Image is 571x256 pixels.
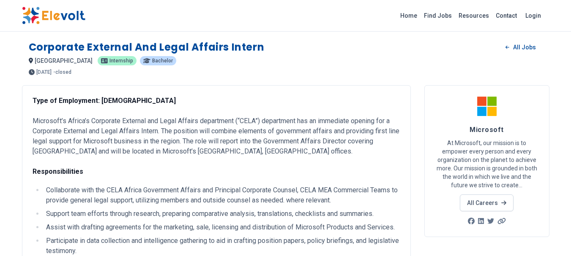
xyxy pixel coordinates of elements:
[36,70,52,75] span: [DATE]
[53,70,71,75] p: - closed
[33,97,176,105] strong: Type of Employment: [DEMOGRAPHIC_DATA]
[35,57,93,64] span: [GEOGRAPHIC_DATA]
[397,9,421,22] a: Home
[33,96,400,177] p: Microsoft’s Africa’s Corporate External and Legal Affairs department (“CELA”) department has an i...
[421,9,455,22] a: Find Jobs
[22,7,85,24] img: Elevolt
[460,194,514,211] a: All Careers
[435,139,539,189] p: At Microsoft, our mission is to empower every person and every organization on the planet to achi...
[44,222,400,232] li: Assist with drafting agreements for the marketing, sale, licensing and distribution of Microsoft ...
[499,41,542,54] a: All Jobs
[455,9,492,22] a: Resources
[476,96,497,117] img: Microsoft
[44,185,400,205] li: Collaborate with the CELA Africa Government Affairs and Principal Corporate Counsel, CELA MEA Com...
[152,58,173,63] span: Bachelor
[33,167,83,175] strong: Responsibilities
[44,236,400,256] li: Participate in data collection and intelligence gathering to aid in crafting position papers, pol...
[29,40,265,54] h1: Corporate External and Legal Affairs Intern
[44,209,400,219] li: Support team efforts through research, preparing comparative analysis, translations, checklists a...
[520,7,546,24] a: Login
[109,58,133,63] span: internship
[470,126,503,134] span: Microsoft
[492,9,520,22] a: Contact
